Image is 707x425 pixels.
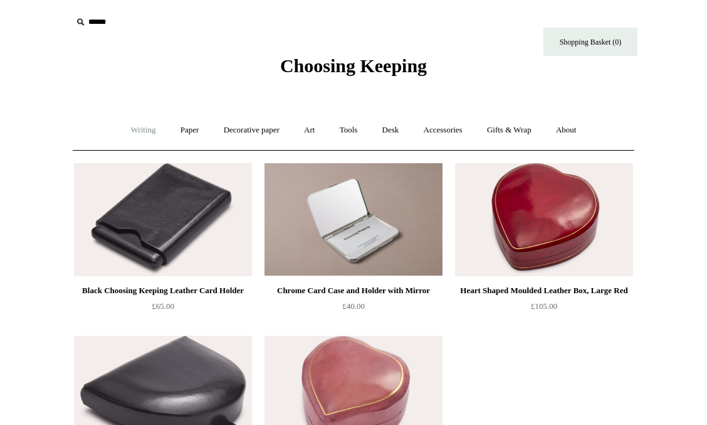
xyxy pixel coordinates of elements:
[268,283,439,298] div: Chrome Card Case and Holder with Mirror
[280,55,427,76] span: Choosing Keeping
[264,283,443,335] a: Chrome Card Case and Holder with Mirror £40.00
[293,114,326,147] a: Art
[169,114,211,147] a: Paper
[212,114,291,147] a: Decorative paper
[342,301,365,311] span: £40.00
[280,65,427,74] a: Choosing Keeping
[371,114,411,147] a: Desk
[77,283,249,298] div: Black Choosing Keeping Leather Card Holder
[455,163,633,276] img: Heart Shaped Moulded Leather Box, Large Red
[545,114,588,147] a: About
[74,163,252,276] a: Black Choosing Keeping Leather Card Holder Black Choosing Keeping Leather Card Holder
[543,28,637,56] a: Shopping Basket (0)
[458,283,630,298] div: Heart Shaped Moulded Leather Box, Large Red
[455,163,633,276] a: Heart Shaped Moulded Leather Box, Large Red Heart Shaped Moulded Leather Box, Large Red
[264,163,443,276] img: Chrome Card Case and Holder with Mirror
[455,283,633,335] a: Heart Shaped Moulded Leather Box, Large Red £105.00
[531,301,557,311] span: £105.00
[412,114,474,147] a: Accessories
[74,283,252,335] a: Black Choosing Keeping Leather Card Holder £65.00
[476,114,543,147] a: Gifts & Wrap
[328,114,369,147] a: Tools
[74,163,252,276] img: Black Choosing Keeping Leather Card Holder
[264,163,443,276] a: Chrome Card Case and Holder with Mirror Chrome Card Case and Holder with Mirror
[152,301,174,311] span: £65.00
[120,114,167,147] a: Writing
